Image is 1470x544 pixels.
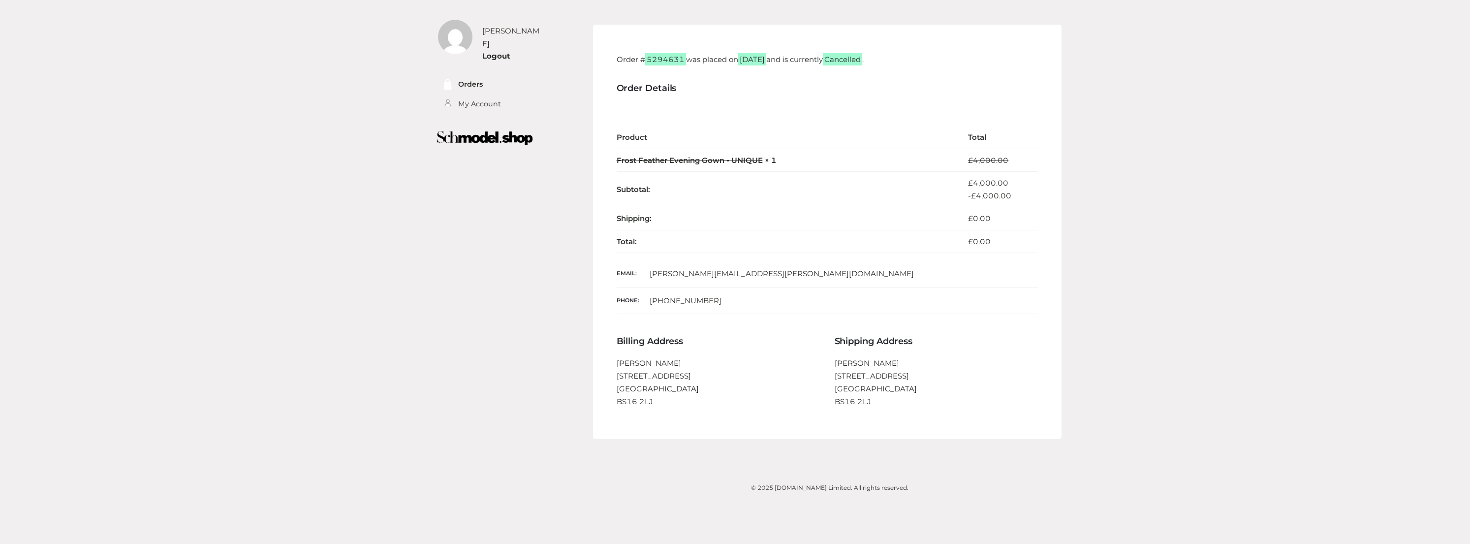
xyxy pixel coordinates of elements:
[953,126,1037,149] th: Total
[415,124,555,152] img: boutique-logo.png
[971,191,976,200] span: £
[968,178,1008,188] span: 4,000.00
[968,237,973,246] span: £
[617,156,763,165] a: Frost Feather Evening Gown - UNIQUE
[482,25,544,50] div: [PERSON_NAME]
[617,126,954,149] th: Product
[765,156,777,165] strong: × 1
[968,237,991,246] span: 0.00
[968,214,991,223] bdi: 0.00
[835,357,1038,408] address: [PERSON_NAME] [STREET_ADDRESS] [GEOGRAPHIC_DATA] BS16 2LJ
[617,83,1038,94] h3: Order Details
[458,79,483,90] a: Orders
[650,260,1037,287] td: [PERSON_NAME][EMAIL_ADDRESS][PERSON_NAME][DOMAIN_NAME]
[617,53,1038,66] p: Order # was placed on and is currently .
[617,260,650,287] th: Email:
[617,357,820,408] address: [PERSON_NAME] [STREET_ADDRESS] [GEOGRAPHIC_DATA] BS16 2LJ
[971,191,1011,200] span: 4,000.00
[623,483,1037,493] div: © 2025 [DOMAIN_NAME] Limited. All rights reserved.
[738,53,766,65] mark: [DATE]
[617,207,954,230] th: Shipping:
[617,172,954,207] th: Subtotal:
[968,156,1008,165] bdi: 4,000.00
[617,230,954,253] th: Total:
[645,53,686,65] mark: 5294631
[650,287,1037,314] td: [PHONE_NUMBER]
[968,156,973,165] span: £
[617,336,820,347] h3: Billing Address
[968,178,973,188] span: £
[823,53,862,65] mark: Cancelled
[482,51,510,61] a: Logout
[835,336,1038,347] h3: Shipping Address
[458,98,501,110] a: My Account
[968,214,973,223] span: £
[953,172,1037,207] td: -
[617,287,650,314] th: Phone:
